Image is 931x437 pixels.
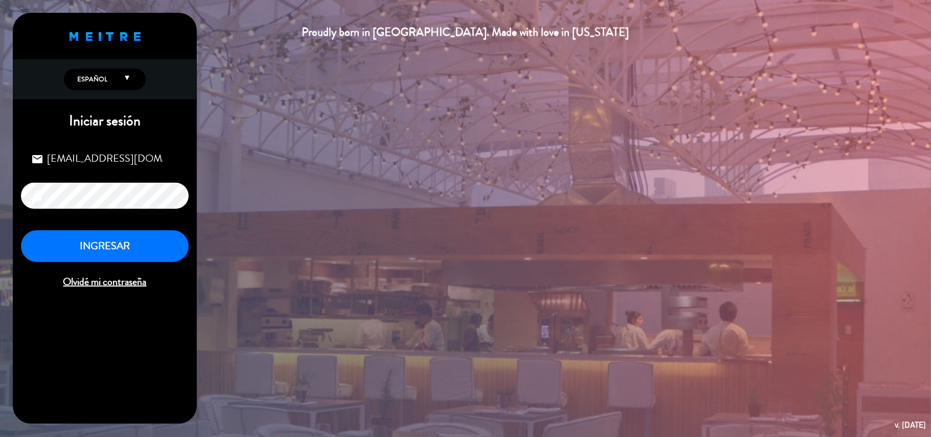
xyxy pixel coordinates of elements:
div: v. [DATE] [895,418,926,432]
h1: Iniciar sesión [13,113,197,130]
i: email [31,153,43,165]
span: Español [75,74,107,84]
i: lock [31,190,43,202]
button: INGRESAR [21,230,189,263]
span: Olvidé mi contraseña [21,274,189,291]
input: Correo Electrónico [21,146,189,172]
